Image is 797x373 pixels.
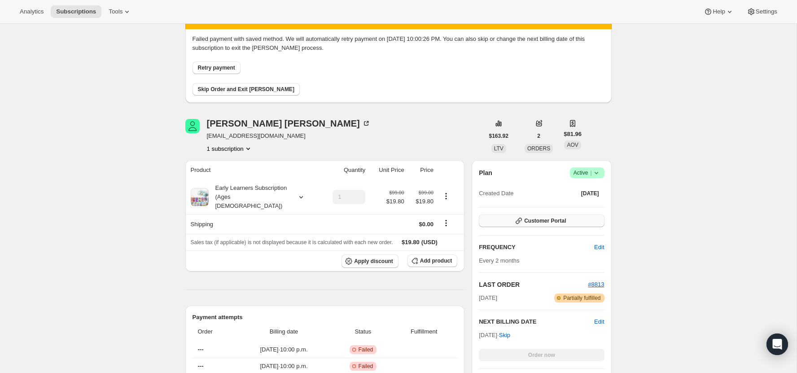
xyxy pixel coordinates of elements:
[109,8,123,15] span: Tools
[532,130,546,142] button: 2
[439,191,453,201] button: Product actions
[479,332,510,338] span: [DATE] ·
[193,322,235,342] th: Order
[527,145,550,152] span: ORDERS
[237,362,330,371] span: [DATE] · 10:00 p.m.
[479,257,519,264] span: Every 2 months
[386,197,404,206] span: $19.80
[198,86,294,93] span: Skip Order and Exit [PERSON_NAME]
[359,363,373,370] span: Failed
[14,5,49,18] button: Analytics
[193,83,300,96] button: Skip Order and Exit [PERSON_NAME]
[193,61,241,74] button: Retry payment
[56,8,96,15] span: Subscriptions
[576,187,604,200] button: [DATE]
[402,239,420,246] span: $19.80
[524,217,566,224] span: Customer Portal
[354,258,393,265] span: Apply discount
[588,280,604,289] button: #8813
[494,328,516,342] button: Skip
[594,243,604,252] span: Edit
[198,346,204,353] span: ---
[439,218,453,228] button: Shipping actions
[567,142,578,148] span: AOV
[20,8,44,15] span: Analytics
[589,240,609,255] button: Edit
[419,221,434,228] span: $0.00
[359,346,373,353] span: Failed
[193,35,604,53] p: Failed payment with saved method. We will automatically retry payment on [DATE] 10:00:26 PM. You ...
[741,5,783,18] button: Settings
[103,5,137,18] button: Tools
[537,132,540,140] span: 2
[420,257,452,264] span: Add product
[419,190,434,195] small: $99.00
[185,160,320,180] th: Product
[489,132,508,140] span: $163.92
[185,214,320,234] th: Shipping
[590,169,591,176] span: |
[207,144,253,153] button: Product actions
[237,327,330,336] span: Billing date
[594,317,604,326] button: Edit
[191,239,393,246] span: Sales tax (if applicable) is not displayed because it is calculated with each new order.
[207,119,371,128] div: [PERSON_NAME] [PERSON_NAME]
[410,197,434,206] span: $19.80
[499,331,510,340] span: Skip
[198,363,204,369] span: ---
[494,145,504,152] span: LTV
[564,130,582,139] span: $81.96
[390,190,404,195] small: $99.00
[574,168,601,177] span: Active
[407,160,436,180] th: Price
[198,64,235,71] span: Retry payment
[51,5,101,18] button: Subscriptions
[237,345,330,354] span: [DATE] · 10:00 p.m.
[581,190,599,197] span: [DATE]
[368,160,407,180] th: Unit Price
[713,8,725,15] span: Help
[207,132,371,140] span: [EMAIL_ADDRESS][DOMAIN_NAME]
[320,160,368,180] th: Quantity
[479,243,594,252] h2: FREQUENCY
[396,327,452,336] span: Fulfillment
[191,188,209,206] img: product img
[185,119,200,133] span: Leigha M Taylor
[563,294,600,302] span: Partially fulfilled
[479,168,492,177] h2: Plan
[484,130,514,142] button: $163.92
[420,238,438,247] span: (USD)
[479,215,604,227] button: Customer Portal
[479,189,513,198] span: Created Date
[698,5,739,18] button: Help
[479,317,594,326] h2: NEXT BILLING DATE
[193,313,458,322] h2: Payment attempts
[479,294,497,303] span: [DATE]
[756,8,777,15] span: Settings
[209,184,289,211] div: Early Learners Subscription (Ages [DEMOGRAPHIC_DATA])
[766,334,788,355] div: Open Intercom Messenger
[342,255,398,268] button: Apply discount
[588,281,604,288] a: #8813
[479,280,588,289] h2: LAST ORDER
[407,255,457,267] button: Add product
[336,327,391,336] span: Status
